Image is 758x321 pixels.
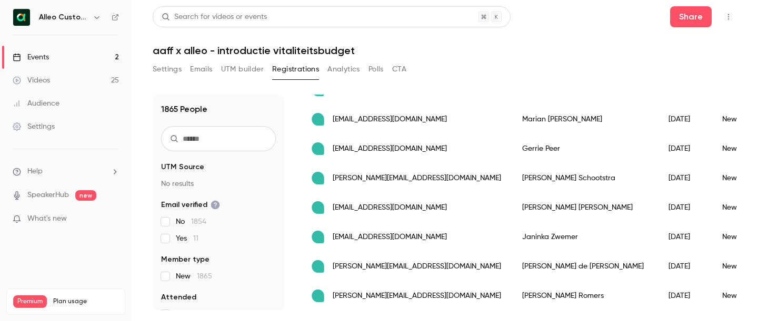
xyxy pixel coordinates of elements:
button: Polls [368,61,384,78]
p: No results [161,179,276,189]
img: Alleo Customer Success [13,9,30,26]
span: Attended [161,292,196,303]
span: 1865 [197,273,212,280]
img: aaff.nl [312,113,324,126]
img: aaff.nl [312,172,324,184]
div: Events [13,52,49,63]
div: [PERSON_NAME] [PERSON_NAME] [512,193,658,222]
span: 11 [193,235,198,242]
img: aaff.nl [312,201,324,214]
button: Settings [153,61,182,78]
div: Audience [13,98,59,109]
span: [PERSON_NAME][EMAIL_ADDRESS][DOMAIN_NAME] [333,173,501,184]
li: help-dropdown-opener [13,166,119,177]
div: [DATE] [658,222,712,252]
h1: 1865 People [161,103,207,116]
span: Member type [161,254,210,265]
div: [DATE] [658,105,712,134]
div: [DATE] [658,281,712,310]
span: 1854 [191,218,206,225]
span: Help [27,166,43,177]
span: Email verified [161,200,220,210]
span: [PERSON_NAME][EMAIL_ADDRESS][DOMAIN_NAME] [333,261,501,272]
div: Janinka Zwemer [512,222,658,252]
div: Videos [13,75,50,86]
span: Plan usage [53,297,118,306]
div: [DATE] [658,252,712,281]
div: [PERSON_NAME] Schootstra [512,163,658,193]
div: [DATE] [658,134,712,163]
button: Emails [190,61,212,78]
span: new [75,190,96,201]
div: Search for videos or events [162,12,267,23]
span: Premium [13,295,47,308]
img: aaff.nl [312,289,324,302]
span: No [176,309,206,319]
a: SpeakerHub [27,190,69,201]
h6: Alleo Customer Success [39,12,88,23]
span: [PERSON_NAME][EMAIL_ADDRESS][DOMAIN_NAME] [333,291,501,302]
div: [PERSON_NAME] de [PERSON_NAME] [512,252,658,281]
button: CTA [392,61,406,78]
span: [EMAIL_ADDRESS][DOMAIN_NAME] [333,114,447,125]
div: [DATE] [658,163,712,193]
div: [PERSON_NAME] Romers [512,281,658,310]
img: aaff.nl [312,142,324,155]
h1: aaff x alleo - introductie vitaliteitsbudget [153,44,737,57]
button: Registrations [272,61,319,78]
button: UTM builder [221,61,264,78]
button: Analytics [327,61,360,78]
div: Gerrie Peer [512,134,658,163]
span: Yes [176,233,198,244]
span: [EMAIL_ADDRESS][DOMAIN_NAME] [333,232,447,243]
span: [EMAIL_ADDRESS][DOMAIN_NAME] [333,143,447,154]
img: aaff.nl [312,231,324,243]
span: UTM Source [161,162,204,172]
span: New [176,271,212,282]
button: Share [670,6,712,27]
span: What's new [27,213,67,224]
div: [DATE] [658,193,712,222]
span: [EMAIL_ADDRESS][DOMAIN_NAME] [333,202,447,213]
div: Settings [13,121,55,132]
span: No [176,216,206,227]
div: Marian [PERSON_NAME] [512,105,658,134]
img: aaff.nl [312,260,324,273]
